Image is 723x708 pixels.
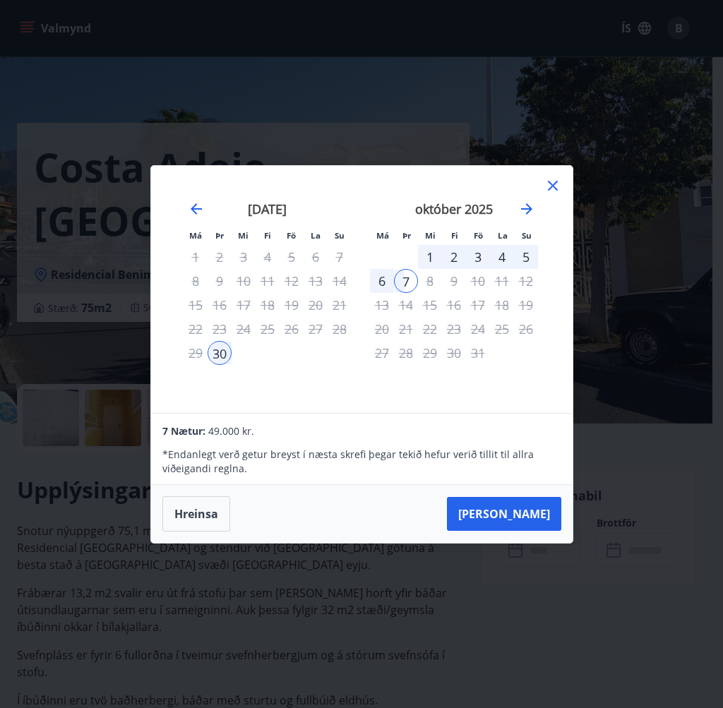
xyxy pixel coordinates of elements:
[184,269,208,293] td: Not available. mánudagur, 8. september 2025
[442,341,466,365] td: Not available. fimmtudagur, 30. október 2025
[232,245,256,269] td: Not available. miðvikudagur, 3. september 2025
[425,230,436,241] small: Mi
[304,317,328,341] td: Not available. laugardagur, 27. september 2025
[514,317,538,341] td: Not available. sunnudagur, 26. október 2025
[264,230,271,241] small: Fi
[168,183,556,396] div: Calendar
[328,317,352,341] td: Not available. sunnudagur, 28. september 2025
[370,341,394,365] td: Not available. mánudagur, 27. október 2025
[518,200,535,217] div: Move forward to switch to the next month.
[256,317,280,341] td: Not available. fimmtudagur, 25. september 2025
[394,293,418,317] td: Not available. þriðjudagur, 14. október 2025
[466,293,490,317] td: Not available. föstudagur, 17. október 2025
[162,496,230,532] button: Hreinsa
[304,269,328,293] td: Not available. laugardagur, 13. september 2025
[328,293,352,317] td: Not available. sunnudagur, 21. september 2025
[466,245,490,269] td: Selected. föstudagur, 3. október 2025
[490,317,514,341] td: Not available. laugardagur, 25. október 2025
[208,293,232,317] td: Not available. þriðjudagur, 16. september 2025
[208,341,232,365] div: Aðeins innritun í boði
[514,245,538,269] div: 5
[208,269,232,293] td: Not available. þriðjudagur, 9. september 2025
[184,293,208,317] td: Not available. mánudagur, 15. september 2025
[280,269,304,293] td: Not available. föstudagur, 12. september 2025
[394,269,418,293] td: Selected as end date. þriðjudagur, 7. október 2025
[328,245,352,269] td: Not available. sunnudagur, 7. september 2025
[442,245,466,269] td: Selected. fimmtudagur, 2. október 2025
[162,448,561,476] p: * Endanlegt verð getur breyst í næsta skrefi þegar tekið hefur verið tillit til allra viðeigandi ...
[208,317,232,341] td: Not available. þriðjudagur, 23. september 2025
[184,341,208,365] td: Not available. mánudagur, 29. september 2025
[514,293,538,317] td: Not available. sunnudagur, 19. október 2025
[376,230,389,241] small: Má
[335,230,345,241] small: Su
[466,269,490,293] td: Not available. föstudagur, 10. október 2025
[394,341,418,365] td: Not available. þriðjudagur, 28. október 2025
[442,317,466,341] td: Not available. fimmtudagur, 23. október 2025
[215,230,224,241] small: Þr
[370,269,394,293] td: Selected. mánudagur, 6. október 2025
[304,245,328,269] td: Not available. laugardagur, 6. september 2025
[256,245,280,269] td: Not available. fimmtudagur, 4. september 2025
[232,269,256,293] td: Not available. miðvikudagur, 10. september 2025
[490,293,514,317] td: Not available. laugardagur, 18. október 2025
[280,317,304,341] td: Not available. föstudagur, 26. september 2025
[514,269,538,293] td: Not available. sunnudagur, 12. október 2025
[370,269,394,293] div: 6
[442,245,466,269] div: 2
[490,245,514,269] div: 4
[184,317,208,341] td: Not available. mánudagur, 22. september 2025
[442,269,466,293] td: Not available. fimmtudagur, 9. október 2025
[490,269,514,293] td: Not available. laugardagur, 11. október 2025
[418,269,442,293] td: Not available. miðvikudagur, 8. október 2025
[474,230,483,241] small: Fö
[466,341,490,365] td: Not available. föstudagur, 31. október 2025
[394,269,418,293] div: Aðeins útritun í boði
[466,317,490,341] td: Not available. föstudagur, 24. október 2025
[248,200,287,217] strong: [DATE]
[287,230,296,241] small: Fö
[490,245,514,269] td: Selected. laugardagur, 4. október 2025
[447,497,561,531] button: [PERSON_NAME]
[232,317,256,341] td: Not available. miðvikudagur, 24. september 2025
[394,317,418,341] td: Not available. þriðjudagur, 21. október 2025
[238,230,249,241] small: Mi
[370,293,394,317] td: Not available. mánudagur, 13. október 2025
[418,245,442,269] td: Selected. miðvikudagur, 1. október 2025
[415,200,493,217] strong: október 2025
[418,245,442,269] div: 1
[208,341,232,365] td: Selected as start date. þriðjudagur, 30. september 2025
[402,230,411,241] small: Þr
[256,269,280,293] td: Not available. fimmtudagur, 11. september 2025
[498,230,508,241] small: La
[311,230,321,241] small: La
[232,293,256,317] td: Not available. miðvikudagur, 17. september 2025
[442,293,466,317] td: Not available. fimmtudagur, 16. október 2025
[522,230,532,241] small: Su
[466,245,490,269] div: 3
[370,317,394,341] td: Not available. mánudagur, 20. október 2025
[280,293,304,317] td: Not available. föstudagur, 19. september 2025
[418,293,442,317] td: Not available. miðvikudagur, 15. október 2025
[514,245,538,269] td: Selected. sunnudagur, 5. október 2025
[189,230,202,241] small: Má
[328,269,352,293] td: Not available. sunnudagur, 14. september 2025
[304,293,328,317] td: Not available. laugardagur, 20. september 2025
[280,245,304,269] td: Not available. föstudagur, 5. september 2025
[208,245,232,269] td: Not available. þriðjudagur, 2. september 2025
[418,341,442,365] td: Not available. miðvikudagur, 29. október 2025
[162,424,205,438] span: 7 Nætur:
[208,424,254,438] span: 49.000 kr.
[451,230,458,241] small: Fi
[418,317,442,341] td: Not available. miðvikudagur, 22. október 2025
[188,200,205,217] div: Move backward to switch to the previous month.
[256,293,280,317] td: Not available. fimmtudagur, 18. september 2025
[184,245,208,269] td: Not available. mánudagur, 1. september 2025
